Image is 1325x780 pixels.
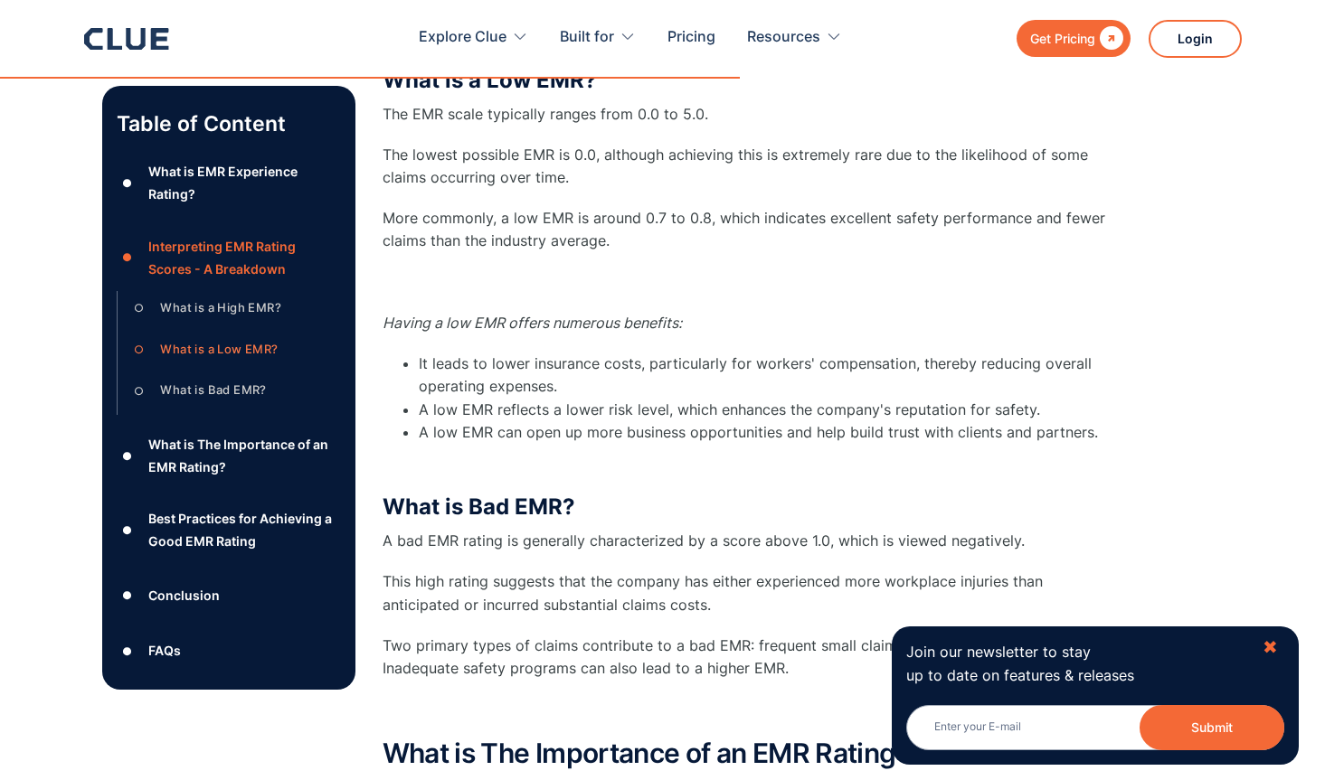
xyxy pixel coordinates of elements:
[128,377,327,404] a: ○What is Bad EMR?
[1149,20,1242,58] a: Login
[383,493,1106,521] h3: What is Bad EMR?
[906,641,1246,686] p: Join our newsletter to stay up to date on features & releases
[667,9,715,66] a: Pricing
[117,507,341,552] a: ●Best Practices for Achieving a Good EMR Rating
[383,314,682,332] em: Having a low EMR offers numerous benefits:
[419,9,506,66] div: Explore Clue
[117,582,138,609] div: ●
[148,160,340,205] div: What is EMR Experience Rating?
[383,738,1106,768] h2: What is The Importance of an EMR Rating?
[160,296,281,319] div: What is a High EMR?
[117,170,138,197] div: ●
[160,379,266,401] div: What is Bad EMR?
[117,433,341,478] a: ●What is The Importance of an EMR Rating?
[383,634,1106,680] p: Two primary types of claims contribute to a bad EMR: frequent small claims and large, severe clai...
[117,442,138,469] div: ●
[117,244,138,271] div: ●
[1030,27,1095,50] div: Get Pricing
[117,235,341,280] a: ●Interpreting EMR Rating Scores - A Breakdown
[160,338,278,361] div: What is a Low EMR?
[117,582,341,609] a: ●Conclusion
[383,530,1106,552] p: A bad EMR rating is generally characterized by a score above 1.0, which is viewed negatively.
[148,639,181,662] div: FAQs
[419,399,1106,421] li: A low EMR reflects a lower risk level, which enhances the company's reputation for safety.
[128,295,327,322] a: ○What is a High EMR?
[383,103,1106,126] p: The EMR scale typically ranges from 0.0 to 5.0.
[148,584,220,606] div: Conclusion
[148,507,340,552] div: Best Practices for Achieving a Good EMR Rating
[419,421,1106,444] li: A low EMR can open up more business opportunities and help build trust with clients and partners.
[117,109,341,138] p: Table of Content
[128,336,327,363] a: ○What is a Low EMR?
[419,9,528,66] div: Explore Clue
[128,336,150,363] div: ○
[117,637,138,664] div: ●
[747,9,842,66] div: Resources
[1140,705,1284,750] button: Submit
[560,9,614,66] div: Built for
[128,295,150,322] div: ○
[383,453,1106,475] p: ‍
[117,517,138,544] div: ●
[747,9,820,66] div: Resources
[1263,636,1278,659] div: ✖
[117,637,341,664] a: ●FAQs
[383,207,1106,252] p: More commonly, a low EMR is around 0.7 to 0.8, which indicates excellent safety performance and f...
[383,144,1106,189] p: The lowest possible EMR is 0.0, although achieving this is extremely rare due to the likelihood o...
[148,433,340,478] div: What is The Importance of an EMR Rating?
[1017,20,1131,57] a: Get Pricing
[148,235,340,280] div: Interpreting EMR Rating Scores - A Breakdown
[383,698,1106,720] p: ‍
[383,67,1106,94] h3: What is a Low EMR?
[1095,27,1123,50] div: 
[560,9,636,66] div: Built for
[128,377,150,404] div: ○
[383,570,1106,616] p: This high rating suggests that the company has either experienced more workplace injuries than an...
[383,271,1106,294] p: ‍
[117,160,341,205] a: ●What is EMR Experience Rating?
[906,705,1284,750] input: Enter your E-mail
[419,352,1106,398] li: It leads to lower insurance costs, particularly for workers' compensation, thereby reducing overa...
